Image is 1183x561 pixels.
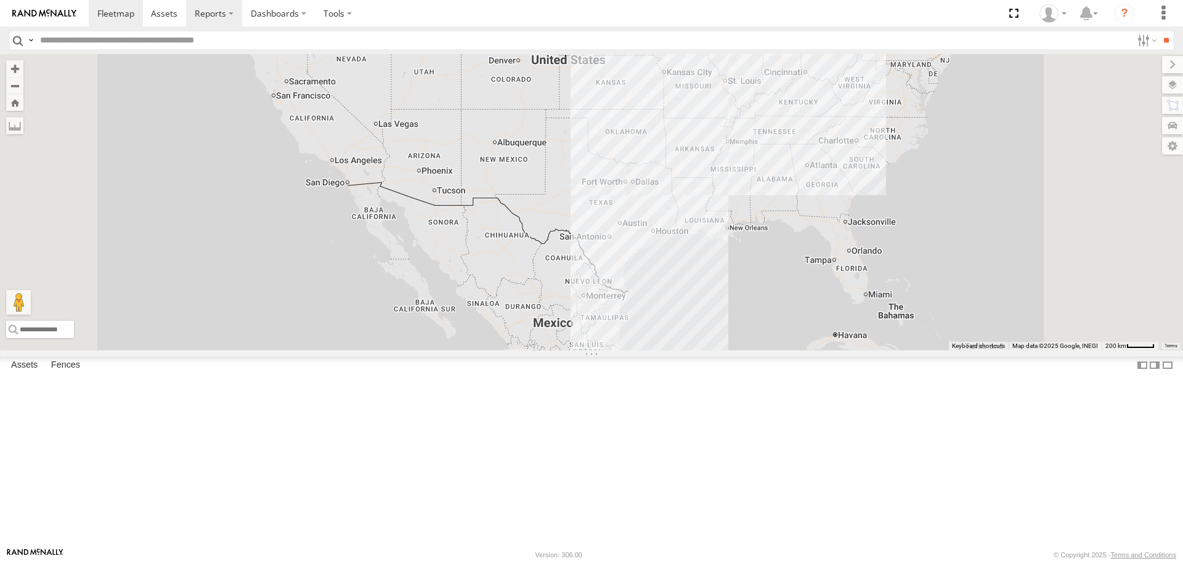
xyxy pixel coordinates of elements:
[1161,357,1174,374] label: Hide Summary Table
[6,94,23,111] button: Zoom Home
[1165,343,1177,348] a: Terms (opens in new tab)
[1148,357,1161,374] label: Dock Summary Table to the Right
[6,290,31,315] button: Drag Pegman onto the map to open Street View
[12,9,76,18] img: rand-logo.svg
[535,551,582,559] div: Version: 306.00
[1012,342,1098,349] span: Map data ©2025 Google, INEGI
[6,77,23,94] button: Zoom out
[1132,31,1159,49] label: Search Filter Options
[1111,551,1176,559] a: Terms and Conditions
[1136,357,1148,374] label: Dock Summary Table to the Left
[1105,342,1126,349] span: 200 km
[952,342,1005,350] button: Keyboard shortcuts
[7,549,63,561] a: Visit our Website
[1115,4,1134,23] i: ?
[5,357,44,374] label: Assets
[1035,4,1071,23] div: Caseta Laredo TX
[45,357,86,374] label: Fences
[1102,342,1158,350] button: Map Scale: 200 km per 42 pixels
[1162,137,1183,155] label: Map Settings
[6,117,23,134] label: Measure
[1054,551,1176,559] div: © Copyright 2025 -
[6,60,23,77] button: Zoom in
[26,31,36,49] label: Search Query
